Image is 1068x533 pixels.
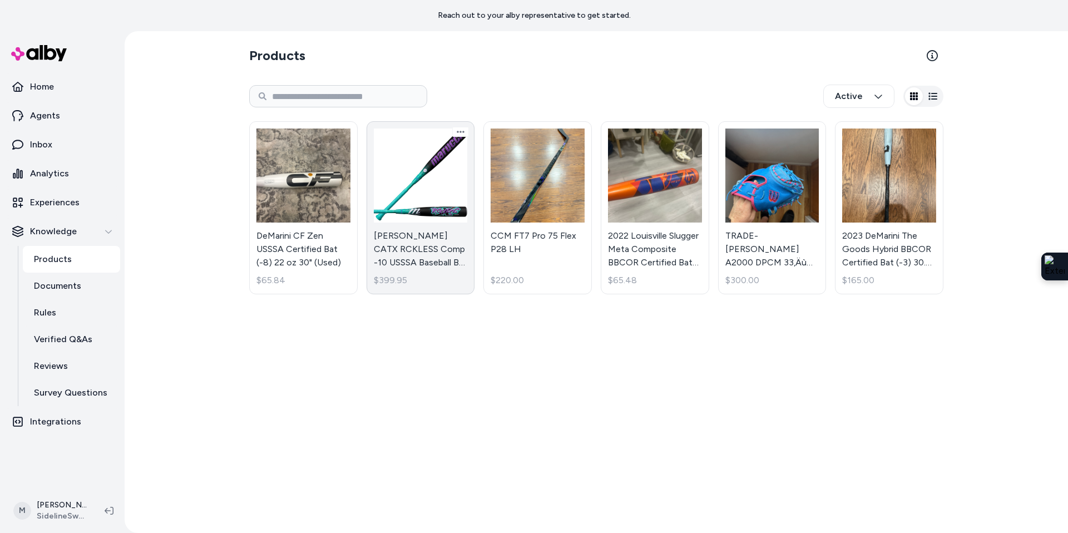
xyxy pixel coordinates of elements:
[4,189,120,216] a: Experiences
[23,246,120,273] a: Products
[34,386,107,399] p: Survey Questions
[30,415,81,428] p: Integrations
[1045,255,1065,278] img: Extension Icon
[23,299,120,326] a: Rules
[34,306,56,319] p: Rules
[249,47,305,65] h2: Products
[30,109,60,122] p: Agents
[438,10,631,21] p: Reach out to your alby representative to get started.
[37,500,87,511] p: [PERSON_NAME]
[30,138,52,151] p: Inbox
[601,121,709,294] a: 2022 Louisville Slugger Meta Composite BBCOR Certified Bat (-3) Composite 28 oz 31" (Used)2022 Lo...
[4,102,120,129] a: Agents
[30,225,77,238] p: Knowledge
[4,73,120,100] a: Home
[34,253,72,266] p: Products
[835,121,943,294] a: 2023 DeMarini The Goods Hybrid BBCOR Certified Bat (-3) 30.5 oz 33.5" (Used)2023 DeMarini The Goo...
[718,121,827,294] a: TRADE-Wilson A2000 DPCM 33‚Äù Catchers MittTRADE-[PERSON_NAME] A2000 DPCM 33‚Äù Catchers Mitt$300.00
[34,279,81,293] p: Documents
[483,121,592,294] a: CCM FT7 Pro 75 Flex P28 LHCCM FT7 Pro 75 Flex P28 LH$220.00
[7,493,96,529] button: M[PERSON_NAME]SidelineSwap
[37,511,87,522] span: SidelineSwap
[30,80,54,93] p: Home
[30,167,69,180] p: Analytics
[823,85,894,108] button: Active
[4,160,120,187] a: Analytics
[367,121,475,294] a: Marucci CATX RCKLESS Comp -10 USSSA Baseball Bat MSBCRC10[PERSON_NAME] CATX RCKLESS Comp -10 USSS...
[4,408,120,435] a: Integrations
[34,333,92,346] p: Verified Q&As
[23,273,120,299] a: Documents
[34,359,68,373] p: Reviews
[23,353,120,379] a: Reviews
[4,131,120,158] a: Inbox
[13,502,31,520] span: M
[23,379,120,406] a: Survey Questions
[4,218,120,245] button: Knowledge
[30,196,80,209] p: Experiences
[11,45,67,61] img: alby Logo
[249,121,358,294] a: DeMarini CF Zen USSSA Certified Bat (-8) 22 oz 30" (Used)DeMarini CF Zen USSSA Certified Bat (-8)...
[23,326,120,353] a: Verified Q&As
